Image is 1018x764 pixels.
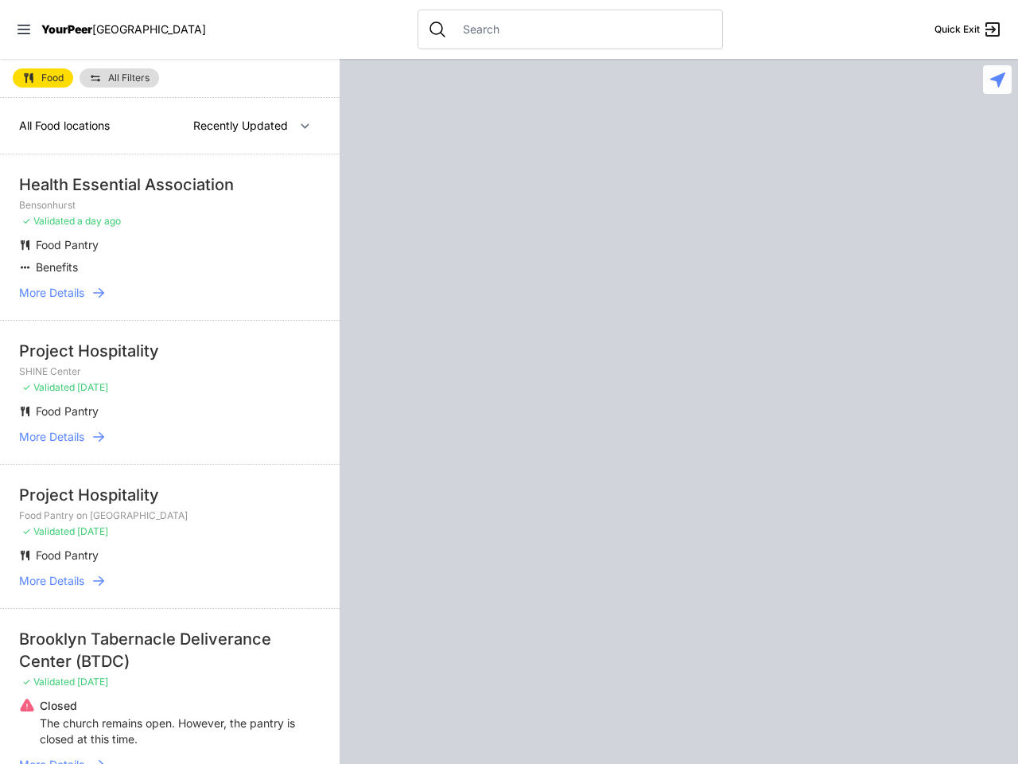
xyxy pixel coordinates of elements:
span: [DATE] [77,676,108,688]
span: More Details [19,573,84,589]
a: All Filters [80,68,159,88]
p: Food Pantry on [GEOGRAPHIC_DATA] [19,509,321,522]
a: YourPeer[GEOGRAPHIC_DATA] [41,25,206,34]
span: Food Pantry [36,238,99,251]
p: Bensonhurst [19,199,321,212]
span: Food Pantry [36,548,99,562]
input: Search [453,21,713,37]
div: Brooklyn Tabernacle Deliverance Center (BTDC) [19,628,321,672]
span: [DATE] [77,381,108,393]
span: ✓ Validated [22,381,75,393]
span: ✓ Validated [22,676,75,688]
a: More Details [19,429,321,445]
div: Project Hospitality [19,484,321,506]
span: Food Pantry [36,404,99,418]
a: Food [13,68,73,88]
span: Food [41,73,64,83]
span: More Details [19,429,84,445]
span: Quick Exit [934,23,980,36]
span: YourPeer [41,22,92,36]
span: All Food locations [19,119,110,132]
div: Health Essential Association [19,173,321,196]
p: Closed [40,698,321,714]
span: [DATE] [77,525,108,537]
p: The church remains open. However, the pantry is closed at this time. [40,715,321,747]
span: Benefits [36,260,78,274]
span: a day ago [77,215,121,227]
a: More Details [19,573,321,589]
span: [GEOGRAPHIC_DATA] [92,22,206,36]
span: All Filters [108,73,150,83]
span: ✓ Validated [22,525,75,537]
a: Quick Exit [934,20,1002,39]
a: More Details [19,285,321,301]
p: SHINE Center [19,365,321,378]
span: More Details [19,285,84,301]
div: Project Hospitality [19,340,321,362]
span: ✓ Validated [22,215,75,227]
